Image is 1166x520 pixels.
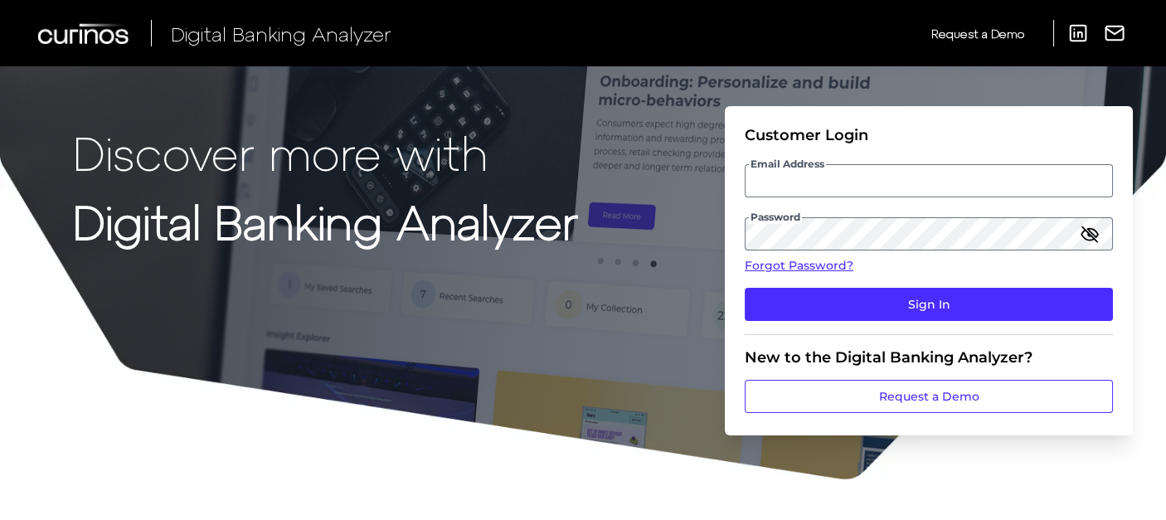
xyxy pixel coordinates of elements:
img: Curinos [38,23,131,44]
button: Sign In [745,288,1113,321]
a: Request a Demo [931,20,1024,47]
p: Discover more with [73,126,578,178]
div: New to the Digital Banking Analyzer? [745,348,1113,367]
span: Password [749,211,802,224]
span: Request a Demo [931,27,1024,41]
strong: Digital Banking Analyzer [73,193,578,249]
span: Digital Banking Analyzer [171,22,391,46]
div: Customer Login [745,126,1113,144]
span: Email Address [749,158,826,171]
a: Request a Demo [745,380,1113,413]
a: Forgot Password? [745,257,1113,275]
